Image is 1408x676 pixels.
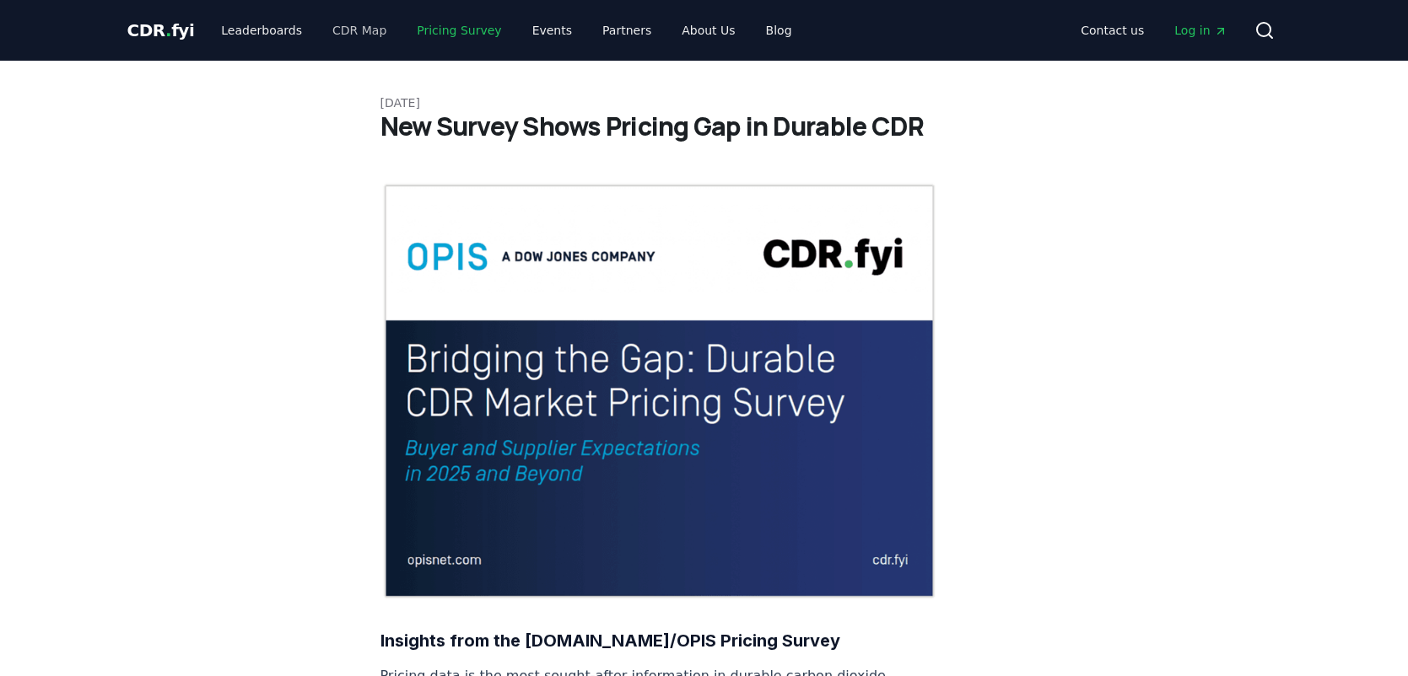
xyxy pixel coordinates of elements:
[127,19,195,42] a: CDR.fyi
[380,630,840,651] strong: Insights from the [DOMAIN_NAME]/OPIS Pricing Survey
[380,111,1028,142] h1: New Survey Shows Pricing Gap in Durable CDR
[753,15,806,46] a: Blog
[208,15,316,46] a: Leaderboards
[1067,15,1240,46] nav: Main
[1174,22,1227,39] span: Log in
[380,182,939,600] img: blog post image
[519,15,585,46] a: Events
[319,15,400,46] a: CDR Map
[165,20,171,40] span: .
[380,94,1028,111] p: [DATE]
[127,20,195,40] span: CDR fyi
[403,15,515,46] a: Pricing Survey
[668,15,748,46] a: About Us
[1161,15,1240,46] a: Log in
[589,15,665,46] a: Partners
[208,15,805,46] nav: Main
[1067,15,1157,46] a: Contact us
